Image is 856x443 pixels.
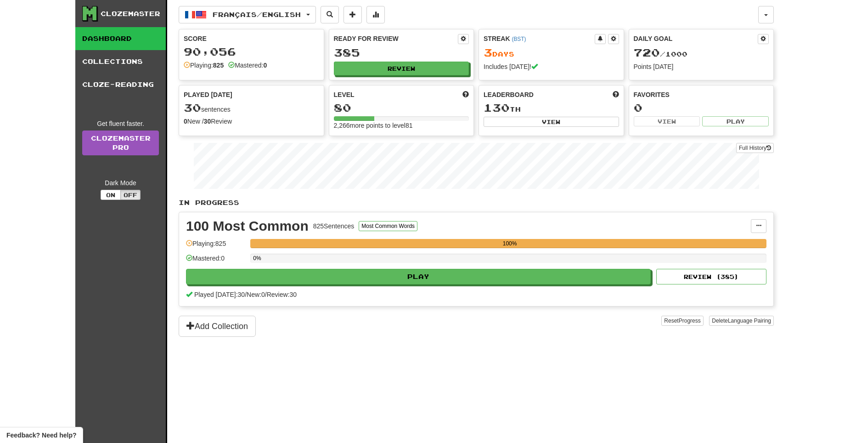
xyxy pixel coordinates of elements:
[484,47,619,59] div: Day s
[186,239,246,254] div: Playing: 825
[484,102,619,114] div: th
[184,118,187,125] strong: 0
[313,221,355,231] div: 825 Sentences
[702,116,769,126] button: Play
[184,34,319,43] div: Score
[656,269,766,284] button: Review (385)
[194,291,245,298] span: Played [DATE]: 30
[634,50,687,58] span: / 1000
[263,62,267,69] strong: 0
[334,90,355,99] span: Level
[634,116,700,126] button: View
[82,178,159,187] div: Dark Mode
[334,102,469,114] div: 80
[634,34,758,44] div: Daily Goal
[321,6,339,23] button: Search sentences
[634,62,769,71] div: Points [DATE]
[334,34,458,43] div: Ready for Review
[634,46,660,59] span: 720
[228,61,267,70] div: Mastered:
[75,50,166,73] a: Collections
[186,269,651,284] button: Play
[484,90,534,99] span: Leaderboard
[184,117,319,126] div: New / Review
[709,316,774,326] button: DeleteLanguage Pairing
[359,221,417,231] button: Most Common Words
[344,6,362,23] button: Add sentence to collection
[634,90,769,99] div: Favorites
[179,6,316,23] button: Français/English
[101,190,121,200] button: On
[75,73,166,96] a: Cloze-Reading
[613,90,619,99] span: This week in points, UTC
[334,121,469,130] div: 2,266 more points to level 81
[462,90,469,99] span: Score more points to level up
[484,117,619,127] button: View
[184,102,319,114] div: sentences
[679,318,701,324] span: Progress
[184,46,319,57] div: 90,056
[334,62,469,75] button: Review
[179,316,256,337] button: Add Collection
[101,9,160,18] div: Clozemaster
[184,101,201,114] span: 30
[179,198,774,207] p: In Progress
[204,118,211,125] strong: 30
[484,62,619,71] div: Includes [DATE]!
[736,143,774,153] button: Full History
[186,254,246,269] div: Mastered: 0
[82,119,159,128] div: Get fluent faster.
[512,36,526,42] a: (BST)
[82,131,159,155] a: ClozemasterPro
[661,316,703,326] button: ResetProgress
[213,62,224,69] strong: 825
[484,101,510,114] span: 130
[245,291,247,298] span: /
[366,6,385,23] button: More stats
[334,47,469,58] div: 385
[120,190,141,200] button: Off
[213,11,301,18] span: Français / English
[728,318,771,324] span: Language Pairing
[184,61,224,70] div: Playing:
[484,46,492,59] span: 3
[253,239,766,248] div: 100%
[247,291,265,298] span: New: 0
[265,291,267,298] span: /
[6,431,76,440] span: Open feedback widget
[186,219,309,233] div: 100 Most Common
[484,34,595,43] div: Streak
[184,90,232,99] span: Played [DATE]
[267,291,297,298] span: Review: 30
[634,102,769,114] div: 0
[75,27,166,50] a: Dashboard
